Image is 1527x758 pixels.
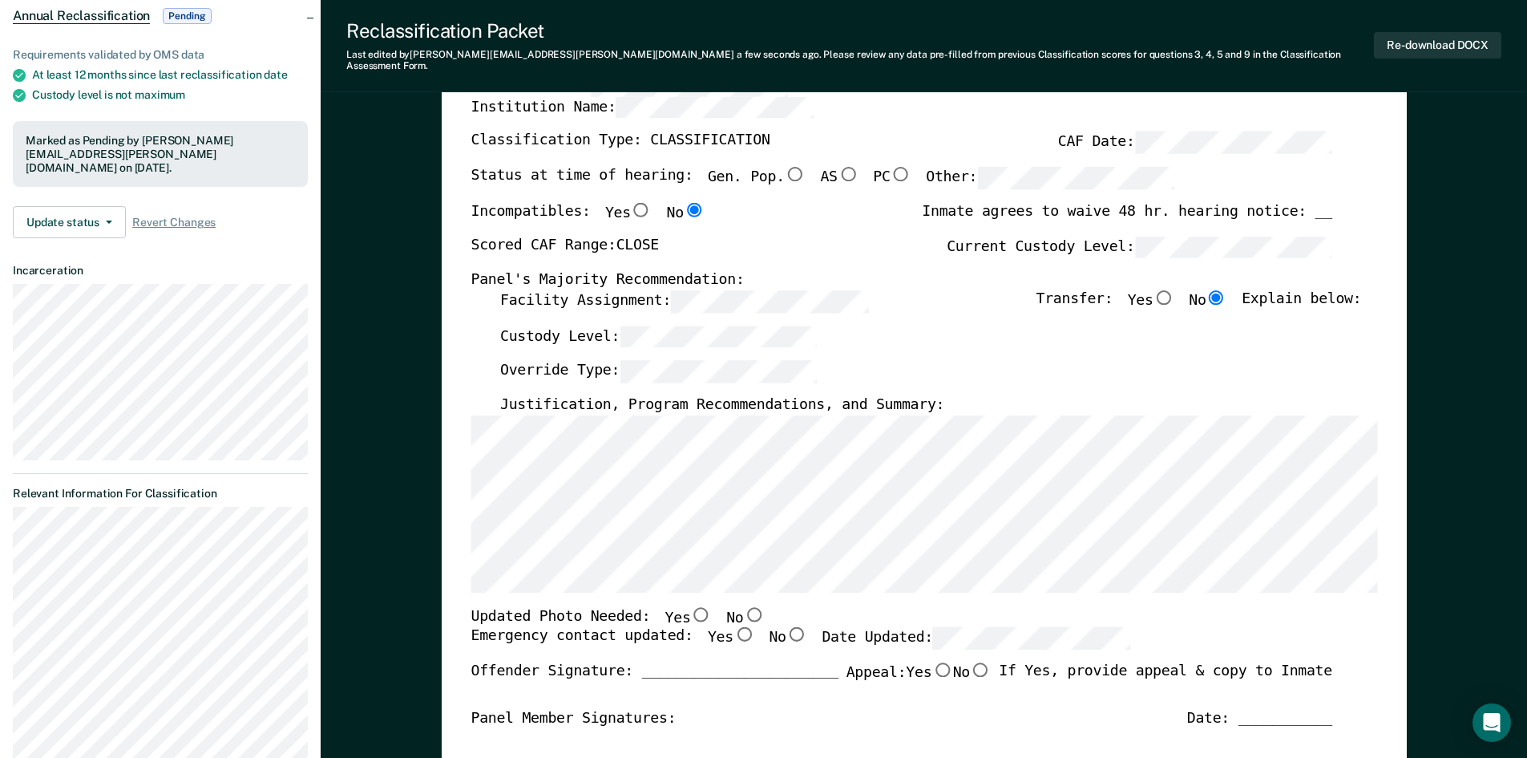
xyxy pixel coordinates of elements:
[471,96,813,119] label: Institution Name:
[1189,290,1227,312] label: No
[665,606,711,627] label: Yes
[786,627,806,642] input: No
[1057,132,1331,154] label: CAF Date:
[13,48,308,62] div: Requirements validated by OMS data
[13,8,150,24] span: Annual Reclassification
[1036,290,1361,325] div: Transfer: Explain below:
[707,627,753,650] label: Yes
[471,271,1331,290] div: Panel's Majority Recommendation:
[931,663,952,677] input: Yes
[733,627,753,642] input: Yes
[683,202,704,217] input: No
[346,19,1374,43] div: Reclassification Packet
[471,663,1331,709] div: Offender Signature: _______________________ If Yes, provide appeal & copy to Inmate
[1127,290,1174,312] label: Yes
[873,167,911,189] label: PC
[499,325,817,347] label: Custody Level:
[737,49,819,60] span: a few seconds ago
[822,627,1130,650] label: Date Updated:
[32,88,308,102] div: Custody level is not
[604,202,651,223] label: Yes
[1472,703,1511,742] div: Open Intercom Messenger
[13,487,308,501] dt: Relevant Information For Classification
[970,663,991,677] input: No
[890,167,911,181] input: PC
[620,360,817,383] input: Override Type:
[671,290,868,312] input: Facility Assignment:
[471,132,770,154] label: Classification Type: CLASSIFICATION
[1134,132,1331,154] input: CAF Date:
[499,360,817,383] label: Override Type:
[13,264,308,278] dt: Incarceration
[837,167,858,181] input: AS
[135,88,185,101] span: maximum
[499,395,943,415] label: Justification, Program Recommendations, and Summary:
[743,606,764,621] input: No
[1153,290,1174,304] input: Yes
[726,606,765,627] label: No
[499,290,867,312] label: Facility Assignment:
[471,202,705,236] div: Incompatibles:
[471,709,676,728] div: Panel Member Signatures:
[13,206,126,238] button: Update status
[1374,32,1501,59] button: Re-download DOCX
[471,606,764,627] div: Updated Photo Needed:
[952,663,991,683] label: No
[906,663,952,683] label: Yes
[926,167,1174,189] label: Other:
[846,663,991,696] label: Appeal:
[977,167,1174,189] input: Other:
[616,96,813,119] input: Institution Name:
[630,202,651,217] input: Yes
[26,134,295,174] div: Marked as Pending by [PERSON_NAME][EMAIL_ADDRESS][PERSON_NAME][DOMAIN_NAME] on [DATE].
[1206,290,1226,304] input: No
[471,167,1174,202] div: Status at time of hearing:
[1134,236,1331,258] input: Current Custody Level:
[666,202,705,223] label: No
[690,606,711,621] input: Yes
[932,627,1129,650] input: Date Updated:
[163,8,211,24] span: Pending
[947,236,1332,258] label: Current Custody Level:
[264,68,287,81] span: date
[620,325,817,347] input: Custody Level:
[346,49,1374,72] div: Last edited by [PERSON_NAME][EMAIL_ADDRESS][PERSON_NAME][DOMAIN_NAME] . Please review any data pr...
[784,167,805,181] input: Gen. Pop.
[32,68,308,82] div: At least 12 months since last reclassification
[707,167,805,189] label: Gen. Pop.
[820,167,858,189] label: AS
[132,216,216,229] span: Revert Changes
[1186,709,1331,728] div: Date: ___________
[471,236,659,258] label: Scored CAF Range: CLOSE
[922,202,1332,236] div: Inmate agrees to waive 48 hr. hearing notice: __
[471,627,1130,663] div: Emergency contact updated:
[769,627,807,650] label: No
